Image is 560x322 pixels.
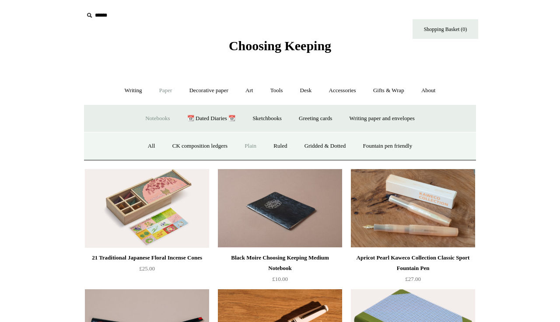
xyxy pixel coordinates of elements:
[262,79,291,102] a: Tools
[413,19,478,39] a: Shopping Basket (0)
[220,253,340,274] div: Black Moire Choosing Keeping Medium Notebook
[351,253,475,288] a: Apricot Pearl Kaweco Collection Classic Sport Fountain Pen £27.00
[413,79,444,102] a: About
[218,253,342,288] a: Black Moire Choosing Keeping Medium Notebook £10.00
[229,45,331,52] a: Choosing Keeping
[85,169,209,248] a: 21 Traditional Japanese Floral Incense Cones 21 Traditional Japanese Floral Incense Cones
[151,79,180,102] a: Paper
[117,79,150,102] a: Writing
[164,135,235,158] a: CK composition ledgers
[291,107,340,130] a: Greeting cards
[237,135,264,158] a: Plain
[342,107,423,130] a: Writing paper and envelopes
[140,135,163,158] a: All
[179,107,243,130] a: 📆 Dated Diaries 📆
[229,38,331,53] span: Choosing Keeping
[85,253,209,288] a: 21 Traditional Japanese Floral Incense Cones £25.00
[353,253,473,274] div: Apricot Pearl Kaweco Collection Classic Sport Fountain Pen
[218,169,342,248] a: Black Moire Choosing Keeping Medium Notebook Black Moire Choosing Keeping Medium Notebook
[351,169,475,248] a: Apricot Pearl Kaweco Collection Classic Sport Fountain Pen Apricot Pearl Kaweco Collection Classi...
[85,169,209,248] img: 21 Traditional Japanese Floral Incense Cones
[405,276,421,282] span: £27.00
[292,79,320,102] a: Desk
[182,79,236,102] a: Decorative paper
[245,107,289,130] a: Sketchbooks
[297,135,354,158] a: Gridded & Dotted
[266,135,295,158] a: Ruled
[137,107,178,130] a: Notebooks
[238,79,261,102] a: Art
[321,79,364,102] a: Accessories
[355,135,420,158] a: Fountain pen friendly
[272,276,288,282] span: £10.00
[87,253,207,263] div: 21 Traditional Japanese Floral Incense Cones
[365,79,412,102] a: Gifts & Wrap
[139,265,155,272] span: £25.00
[218,169,342,248] img: Black Moire Choosing Keeping Medium Notebook
[351,169,475,248] img: Apricot Pearl Kaweco Collection Classic Sport Fountain Pen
